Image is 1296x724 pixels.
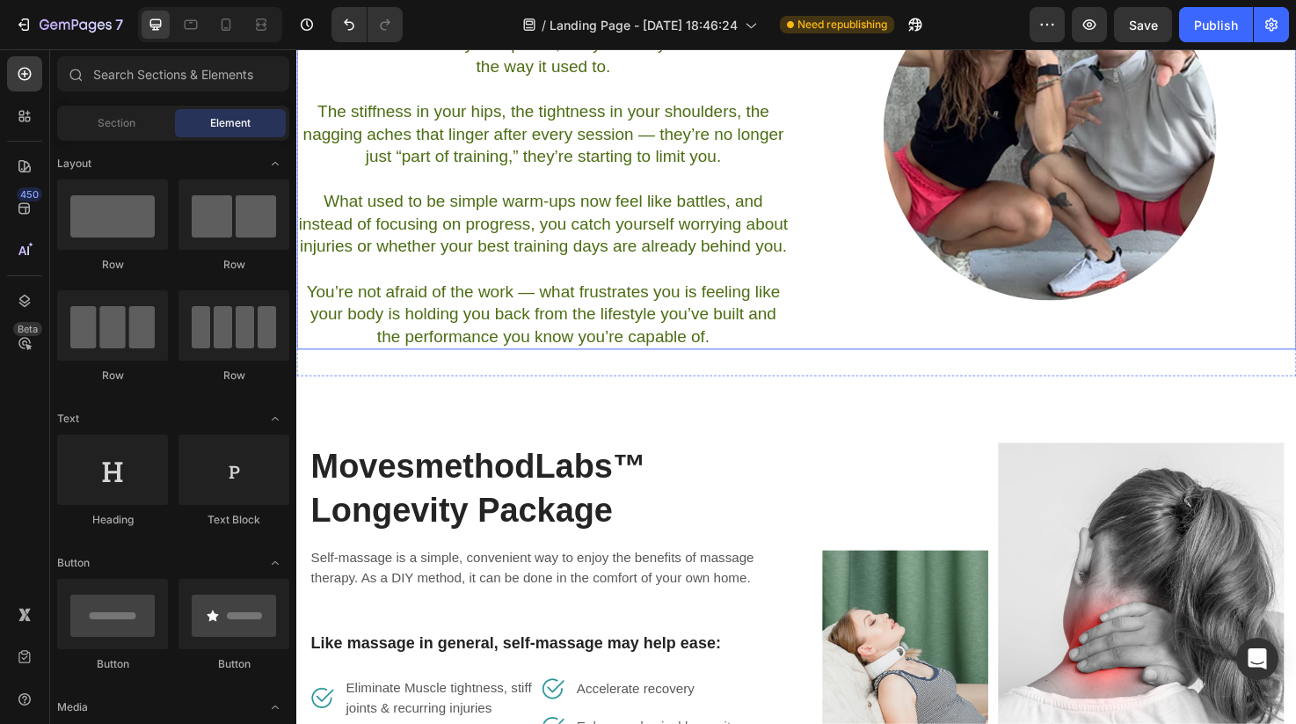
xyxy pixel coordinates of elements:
p: What used to be simple warm-ups now feel like battles, and instead of focusing on progress, you c... [2,149,519,220]
div: Row [57,368,168,384]
span: Landing Page - [DATE] 18:46:24 [550,16,738,34]
span: Text [57,411,79,427]
p: Eliminate Muscle tightness, stiff joints & recurring injuries [52,663,255,706]
div: Publish [1194,16,1238,34]
span: Toggle open [261,693,289,721]
div: 450 [17,187,42,201]
span: Save [1129,18,1158,33]
div: Row [178,368,289,384]
span: Section [98,115,135,131]
h2: MovesmethodLabs™ Longevity Package [13,415,500,510]
p: The stiffness in your hips, the tightness in your shoulders, the nagging aches that linger after ... [2,54,519,125]
span: Toggle open [261,405,289,433]
div: Row [178,257,289,273]
span: Media [57,699,88,715]
div: Button [57,656,168,672]
span: / [542,16,546,34]
span: Layout [57,156,91,172]
p: Like massage in general, self-massage may help ease: [15,614,499,640]
button: Save [1114,7,1172,42]
span: Toggle open [261,549,289,577]
div: Beta [13,322,42,336]
div: Text Block [178,512,289,528]
span: Button [57,555,90,571]
button: 7 [7,7,131,42]
p: You’re not afraid of the work — what frustrates you is feeling like your body is holding you back... [2,244,519,315]
span: Need republishing [797,17,887,33]
span: Toggle open [261,150,289,178]
p: 7 [115,14,123,35]
div: Row [57,257,168,273]
span: Element [210,115,251,131]
button: Publish [1179,7,1253,42]
div: Button [178,656,289,672]
p: Accelerate recovery [295,664,419,685]
div: Heading [57,512,168,528]
div: Open Intercom Messenger [1236,638,1278,680]
p: Self-massage is a simple, convenient way to enjoy the benefits of massage therapy. As a DIY metho... [15,526,499,568]
input: Search Sections & Elements [57,56,289,91]
div: Undo/Redo [331,7,403,42]
iframe: Design area [296,49,1296,724]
